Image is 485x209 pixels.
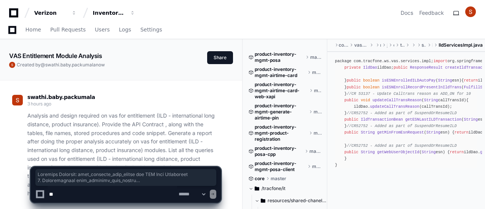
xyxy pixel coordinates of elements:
span: String [426,130,441,135]
img: ACg8ocLg2_KGMaESmVdPJoxlc_7O_UeM10l1C5GIc0P9QNRQFTV7=s96-c [465,6,476,17]
span: //CR52752 - Added as part of SuspendOrResumeILD [347,143,457,148]
span: esn [464,117,485,122]
span: Home [25,27,41,32]
a: Docs [401,9,413,17]
span: @ [41,62,45,68]
span: String [464,117,478,122]
span: import [433,59,447,63]
iframe: Open customer support [461,184,481,204]
span: getWebUserObjectId [377,150,419,154]
span: isESNEnrolledILDAutoPay [382,78,436,83]
span: impl [422,59,431,63]
span: IldServicesImpl.java [439,42,483,48]
a: Home [25,21,41,39]
img: ACg8ocLg2_KGMaESmVdPJoxlc_7O_UeM10l1C5GIc0P9QNRQFTV7=s96-c [9,62,15,68]
span: IldDao [363,65,377,70]
span: getESNLastILDTransaction [405,117,461,122]
span: //CR 53137 - Update Calltrans reason as ADD_ON for 10 [347,91,471,96]
a: Pull Requests [50,21,86,39]
span: //CR52752 - Added as part of SuspendOrResumeILD [347,111,457,115]
span: com [393,42,394,48]
button: Feedback [419,9,444,17]
button: Share [207,51,233,64]
span: esn [426,130,447,135]
span: //CR52752 - Added as part of SuspendOrResumeILD [347,124,457,128]
span: product-inventory-mgmt-airtime-card-web-xapi [255,82,308,100]
span: isESNEnrollRecordPresentInIldTrans [382,85,461,90]
span: esn [422,150,442,154]
span: updateCallTransReason [372,98,422,102]
span: Logs [119,27,131,32]
span: public [344,117,358,122]
app-text-character-animate: VAS Entitlement Module Analysis [9,52,102,60]
span: callTransId [424,98,464,102]
span: product-inventory-mgmt-posa [255,51,304,63]
span: master [314,109,322,115]
span: 3 hours ago [27,101,51,107]
span: return [450,150,464,154]
span: main [380,42,381,48]
span: Users [95,27,110,32]
span: swathi.baby.packumala [27,94,95,100]
span: ws [384,59,389,63]
span: master [314,130,322,136]
span: now [96,62,105,68]
img: ACg8ocLg2_KGMaESmVdPJoxlc_7O_UeM10l1C5GIc0P9QNRQFTV7=s96-c [12,95,23,105]
span: swathi.baby.packumala [45,62,96,68]
span: product-inventory-mgmt-airtime-card [255,66,306,79]
button: Verizon [31,6,80,20]
span: void [361,98,370,102]
span: master [314,88,322,94]
a: Users [95,21,110,39]
span: master [312,69,322,75]
span: boolean [363,85,379,90]
p: Analysis and design required on vas for entitlement (ILD - international long distance, product i... [27,112,221,198]
span: getMinFromEsnRequest [377,130,424,135]
button: Inventory Management [90,6,138,20]
span: master [310,54,322,60]
span: core-services [339,42,348,48]
span: product-inventory-mgmt-product-registration [255,124,307,142]
span: product-inventory-posa-cpp [255,145,303,157]
span: master [309,148,322,154]
div: Inventory Management [93,9,125,17]
span: return [464,78,478,83]
span: Created by [17,62,105,68]
span: tracfone [400,42,404,48]
span: services [422,42,426,48]
span: boolean [363,78,379,83]
span: product-inventory-mgmt-generate-airtime-pin [255,103,307,121]
span: public [393,65,407,70]
span: String [361,130,375,135]
div: Verizon [34,9,67,17]
span: public [344,130,358,135]
span: String [422,150,436,154]
span: tracfone [363,59,382,63]
span: vas-core-services [354,42,368,48]
span: public [344,98,358,102]
span: public [347,78,361,83]
span: updateCallTransReason [370,104,419,109]
span: private [344,65,361,70]
a: Logs [119,21,131,39]
span: Loremips Dolorsit: amet_consecte_adip_elitse doe TEM Inci Utlaboreet 7. Doloremagnaal enim_admini... [38,171,214,184]
span: IldTransactionBean [361,117,403,122]
span: esn [438,78,459,83]
span: Pull Requests [50,27,86,32]
span: String [424,98,438,102]
span: vas [391,59,398,63]
span: String [361,150,375,154]
span: Settings [140,27,162,32]
span: services [401,59,419,63]
span: ResponseResult [410,65,443,70]
span: String [438,78,452,83]
span: return [455,130,469,135]
div: package com. . . . . ; org. . . . . ; com. . . . ; com. . . . ; com. . . . . ; com. . . . . ; com... [335,58,477,168]
span: public [344,150,358,154]
a: Settings [140,21,162,39]
span: impl [432,42,433,48]
span: public [347,85,361,90]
